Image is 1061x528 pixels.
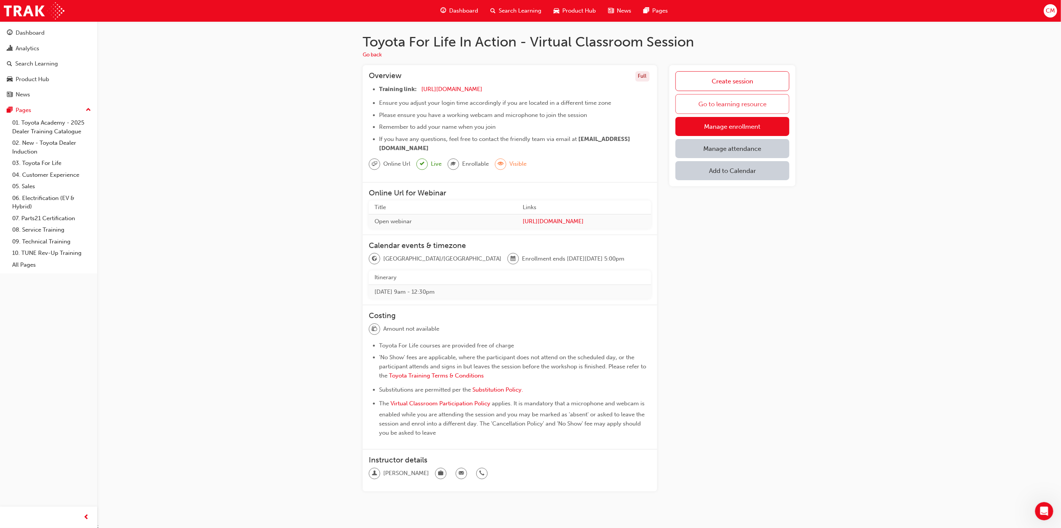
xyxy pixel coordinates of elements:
a: Create session [675,71,789,91]
div: Dashboard [16,29,45,37]
span: guage-icon [440,6,446,16]
a: 06. Electrification (EV & Hybrid) [9,192,94,213]
span: phone-icon [479,469,485,478]
a: 10. TUNE Rev-Up Training [9,247,94,259]
a: News [3,88,94,102]
span: news-icon [608,6,614,16]
span: graduationCap-icon [451,159,456,169]
span: Open webinar [374,218,412,225]
span: Remember to add your name when you join [379,123,496,130]
a: Manage enrollment [675,117,789,136]
a: [URL][DOMAIN_NAME] [523,217,645,226]
span: man-icon [372,469,377,478]
span: globe-icon [372,254,377,264]
a: car-iconProduct Hub [547,3,602,19]
span: chart-icon [7,45,13,52]
span: search-icon [7,61,12,67]
span: Substitutions are permitted per the [379,386,471,393]
span: Please ensure you have a working webcam and microphone to join the session [379,112,587,118]
span: News [617,6,631,15]
span: Enrollment ends [DATE][DATE] 5:00pm [522,254,624,263]
span: [EMAIL_ADDRESS][DOMAIN_NAME] [379,136,630,152]
span: email-icon [459,469,464,478]
span: Toyota For Life courses are provided free of charge [379,342,514,349]
button: Add to Calendar [675,161,789,180]
h3: Online Url for Webinar [369,189,651,197]
span: money-icon [372,324,377,334]
div: Product Hub [16,75,49,84]
a: pages-iconPages [637,3,674,19]
span: [GEOGRAPHIC_DATA]/[GEOGRAPHIC_DATA] [383,254,501,263]
span: Amount not available [383,325,439,333]
h3: Overview [369,71,402,82]
span: 'No Show' fees are applicable, where the participant does not attend on the scheduled day, or the... [379,354,648,379]
a: Analytics [3,42,94,56]
button: Pages [3,103,94,117]
a: 05. Sales [9,181,94,192]
button: DashboardAnalyticsSearch LearningProduct HubNews [3,24,94,103]
a: 01. Toyota Academy - 2025 Dealer Training Catalogue [9,117,94,137]
span: CM [1046,6,1055,15]
img: Trak [4,2,64,19]
a: 03. Toyota For Life [9,157,94,169]
span: car-icon [7,76,13,83]
span: tick-icon [420,159,424,169]
span: news-icon [7,91,13,98]
a: Go to learning resource [675,94,789,114]
a: Dashboard [3,26,94,40]
th: Title [369,200,517,214]
a: Toyota Training Terms & Conditions [389,372,484,379]
a: 07. Parts21 Certification [9,213,94,224]
div: News [16,90,30,99]
h3: Calendar events & timezone [369,241,651,250]
span: Training link: [379,86,417,93]
div: Search Learning [15,59,58,68]
a: Search Learning [3,57,94,71]
span: sessionType_ONLINE_URL-icon [372,159,377,169]
h3: Instructor details [369,456,651,464]
iframe: Intercom live chat [1035,502,1053,520]
h1: Toyota For Life In Action - Virtual Classroom Session [363,34,795,50]
span: Enrollable [462,160,489,168]
a: 08. Service Training [9,224,94,236]
span: Visible [509,160,526,168]
a: Substitution Policy. [472,386,523,393]
span: Online Url [383,160,410,168]
span: pages-icon [643,6,649,16]
span: [PERSON_NAME] [383,469,429,478]
span: Ensure you adjust your login time accordingly if you are located in a different time zone [379,99,611,106]
button: Go back [363,51,382,59]
span: pages-icon [7,107,13,114]
span: The [379,400,389,407]
a: 09. Technical Training [9,236,94,248]
span: search-icon [490,6,496,16]
a: [URL][DOMAIN_NAME] [421,86,482,93]
span: Dashboard [449,6,478,15]
span: up-icon [86,105,91,115]
span: prev-icon [84,513,90,522]
span: If you have any questions, feel free to contact the friendly team via email at [379,136,577,142]
div: Full [635,71,650,82]
span: calendar-icon [510,254,516,264]
a: All Pages [9,259,94,271]
td: [DATE] 9am - 12:30pm [369,285,651,299]
span: Live [431,160,442,168]
a: Product Hub [3,72,94,86]
a: Virtual Classroom Participation Policy [390,400,490,407]
span: guage-icon [7,30,13,37]
a: 04. Customer Experience [9,169,94,181]
span: Pages [652,6,668,15]
a: search-iconSearch Learning [484,3,547,19]
a: 02. New - Toyota Dealer Induction [9,137,94,157]
span: Product Hub [562,6,596,15]
button: CM [1044,4,1057,18]
a: Manage attendance [675,139,789,158]
a: guage-iconDashboard [434,3,484,19]
span: briefcase-icon [438,469,443,478]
